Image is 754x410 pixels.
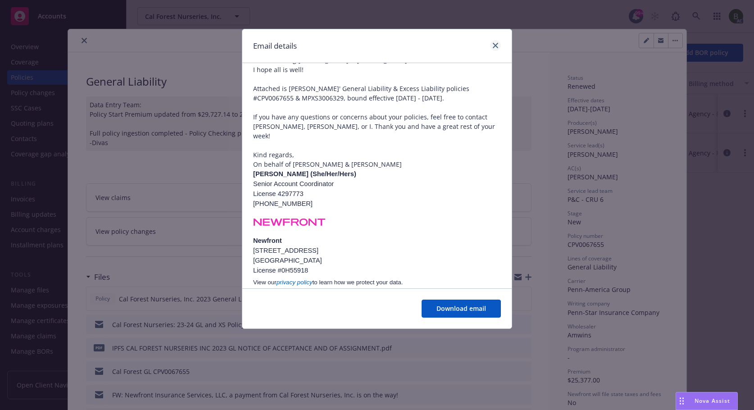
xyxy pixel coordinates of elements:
button: Nova Assist [676,392,738,410]
button: Download email [422,300,501,318]
span: Nova Assist [695,397,730,405]
span: Download email [436,304,486,313]
div: Good morning [PERSON_NAME] & [PERSON_NAME], I hope all is well! Attached is [PERSON_NAME]' Genera... [253,55,501,315]
img: servlet.ImageServer [253,287,254,287]
div: Drag to move [676,392,687,410]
